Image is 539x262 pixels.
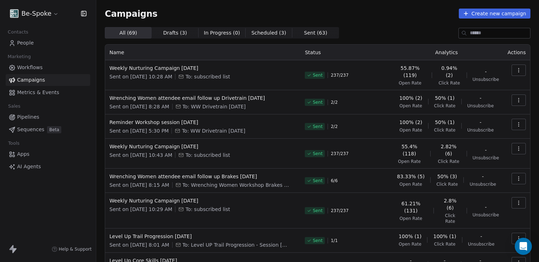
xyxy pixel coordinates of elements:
[109,173,296,180] span: Wrenching Women attendee email follow up Brakes [DATE]
[399,241,422,247] span: Open Rate
[397,173,425,180] span: 83.33% (5)
[400,181,422,187] span: Open Rate
[313,208,322,214] span: Sent
[436,181,458,187] span: Click Rate
[6,37,90,49] a: People
[473,212,499,218] span: Unsubscribe
[183,241,289,248] span: To: Level UP Trail Progression - Session 1 - 14th September 25
[459,9,530,19] button: Create new campaign
[6,111,90,123] a: Pipelines
[21,9,51,18] span: Be-Spoke
[163,29,187,37] span: Drafts ( 3 )
[399,233,421,240] span: 100% (1)
[467,127,494,133] span: Unsubscribe
[47,126,61,133] span: Beta
[485,204,487,211] span: -
[52,246,92,252] a: Help & Support
[390,45,503,60] th: Analytics
[109,127,169,134] span: Sent on [DATE] 5:30 PM
[473,77,499,82] span: Unsubscribe
[109,151,172,159] span: Sent on [DATE] 10:43 AM
[485,147,487,154] span: -
[109,119,296,126] span: Reminder Workshop session [DATE]
[436,143,461,157] span: 2.82% (6)
[440,197,461,211] span: 2.8% (6)
[301,45,390,60] th: Status
[183,181,289,189] span: To: Wrenching Women Workshop Brakes August 25
[109,206,172,213] span: Sent on [DATE] 10:29 AM
[105,9,158,19] span: Campaigns
[313,99,322,105] span: Sent
[434,127,456,133] span: Click Rate
[331,208,349,214] span: 237 / 237
[6,148,90,160] a: Apps
[251,29,286,37] span: Scheduled ( 3 )
[17,39,34,47] span: People
[9,7,60,20] button: Be-Spoke
[17,163,41,170] span: AI Agents
[331,99,338,105] span: 2 / 2
[467,103,494,109] span: Unsubscribe
[17,64,43,71] span: Workflows
[109,143,296,150] span: Weekly Nurturing Campaign [DATE]
[204,29,240,37] span: In Progress ( 0 )
[6,62,90,73] a: Workflows
[313,72,322,78] span: Sent
[109,181,169,189] span: Sent on [DATE] 8:15 AM
[479,119,481,126] span: -
[399,119,422,126] span: 100% (2)
[394,143,425,157] span: 55.4% (118)
[5,51,34,62] span: Marketing
[399,94,422,102] span: 100% (2)
[433,233,456,240] span: 100% (1)
[17,76,45,84] span: Campaigns
[468,241,494,247] span: Unsubscribe
[434,103,456,109] span: Click Rate
[331,238,338,243] span: 1 / 1
[105,45,301,60] th: Name
[109,65,296,72] span: Weekly Nurturing Campaign [DATE]
[5,101,24,112] span: Sales
[331,178,338,184] span: 6 / 6
[400,216,422,221] span: Open Rate
[394,65,426,79] span: 55.87% (119)
[6,124,90,135] a: SequencesBeta
[469,181,496,187] span: Unsubscribe
[399,80,421,86] span: Open Rate
[109,94,296,102] span: Wrenching Women attendee email follow up Drivetrain [DATE]
[400,127,422,133] span: Open Rate
[438,80,460,86] span: Click Rate
[400,103,422,109] span: Open Rate
[10,9,19,18] img: Facebook%20profile%20picture.png
[313,238,322,243] span: Sent
[6,161,90,173] a: AI Agents
[480,233,482,240] span: -
[185,151,230,159] span: To: subscribed list
[440,213,461,224] span: Click Rate
[183,103,246,110] span: To: WW Drivetrain Sept 25
[5,27,31,37] span: Contacts
[479,94,481,102] span: -
[109,233,296,240] span: Level Up Trail Progression [DATE]
[185,206,230,213] span: To: subscribed list
[438,159,459,164] span: Click Rate
[331,151,349,156] span: 237 / 237
[331,124,338,129] span: 2 / 2
[17,150,30,158] span: Apps
[313,124,322,129] span: Sent
[435,94,455,102] span: 50% (1)
[6,74,90,86] a: Campaigns
[109,197,296,204] span: Weekly Nurturing Campaign [DATE]
[438,65,461,79] span: 0.94% (2)
[109,241,169,248] span: Sent on [DATE] 8:01 AM
[304,29,327,37] span: Sent ( 63 )
[437,173,457,180] span: 50% (3)
[5,138,22,149] span: Tools
[515,238,532,255] div: Open Intercom Messenger
[482,173,484,180] span: -
[485,68,487,75] span: -
[6,87,90,98] a: Metrics & Events
[394,200,428,214] span: 61.21% (131)
[435,119,455,126] span: 50% (1)
[313,151,322,156] span: Sent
